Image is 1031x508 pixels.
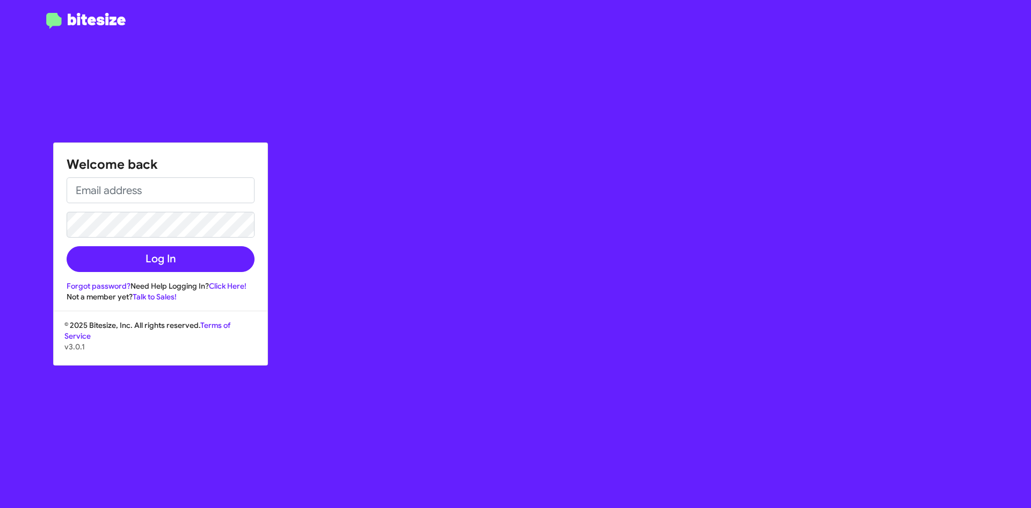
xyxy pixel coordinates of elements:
a: Forgot password? [67,281,130,291]
button: Log In [67,246,255,272]
a: Click Here! [209,281,246,291]
div: © 2025 Bitesize, Inc. All rights reserved. [54,320,267,365]
h1: Welcome back [67,156,255,173]
div: Need Help Logging In? [67,281,255,291]
input: Email address [67,177,255,203]
p: v3.0.1 [64,341,257,352]
a: Talk to Sales! [133,292,177,302]
div: Not a member yet? [67,291,255,302]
